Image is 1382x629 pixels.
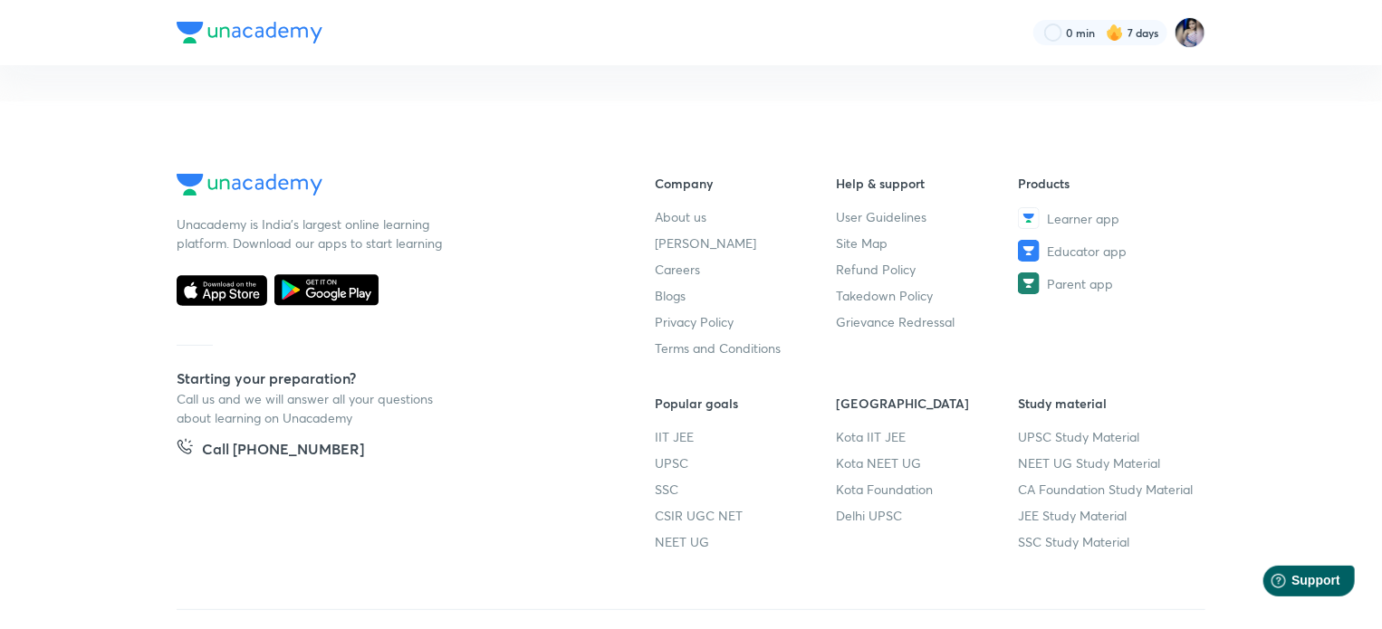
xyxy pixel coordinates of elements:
a: Kota Foundation [837,480,1019,499]
a: User Guidelines [837,207,1019,226]
img: Company Logo [177,174,322,195]
h6: Help & support [837,174,1019,193]
a: NEET UG Study Material [1018,453,1200,472]
h6: Company [655,174,837,193]
h6: Products [1018,174,1200,193]
p: Unacademy is India’s largest online learning platform. Download our apps to start learning [177,214,448,253]
img: Company Logo [177,22,322,43]
img: Parent app [1018,272,1040,294]
p: Call us and we will answer all your questions about learning on Unacademy [177,389,448,427]
h5: Call [PHONE_NUMBER] [202,438,364,463]
a: NEET UG [655,532,837,551]
a: Terms and Conditions [655,338,837,357]
a: [PERSON_NAME] [655,233,837,253]
a: IIT JEE [655,427,837,446]
a: CA Foundation Study Material [1018,480,1200,499]
a: Parent app [1018,272,1200,294]
span: Learner app [1047,209,1119,228]
h6: Popular goals [655,394,837,413]
a: Privacy Policy [655,312,837,331]
a: UPSC Study Material [1018,427,1200,446]
h5: Starting your preparation? [177,367,597,389]
h6: Study material [1018,394,1200,413]
a: JEE Study Material [1018,506,1200,525]
a: Delhi UPSC [837,506,1019,525]
a: Learner app [1018,207,1200,229]
img: streak [1106,24,1124,42]
a: Site Map [837,233,1019,253]
span: Careers [655,260,700,279]
span: Parent app [1047,274,1113,293]
a: Refund Policy [837,260,1019,279]
a: Takedown Policy [837,286,1019,305]
img: Learner app [1018,207,1040,229]
a: Kota NEET UG [837,453,1019,472]
a: About us [655,207,837,226]
a: Call [PHONE_NUMBER] [177,438,364,463]
a: Company Logo [177,174,597,200]
a: Blogs [655,286,837,305]
a: Grievance Redressal [837,312,1019,331]
img: Educator app [1018,240,1040,262]
a: UPSC [655,453,837,472]
iframe: Help widget launcher [1221,558,1362,609]
h6: [GEOGRAPHIC_DATA] [837,394,1019,413]
a: SSC Study Material [1018,532,1200,551]
a: CSIR UGC NET [655,506,837,525]
a: Educator app [1018,240,1200,262]
a: Kota IIT JEE [837,427,1019,446]
a: Careers [655,260,837,279]
a: SSC [655,480,837,499]
span: Educator app [1047,242,1127,261]
img: Tanya Gautam [1175,17,1205,48]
